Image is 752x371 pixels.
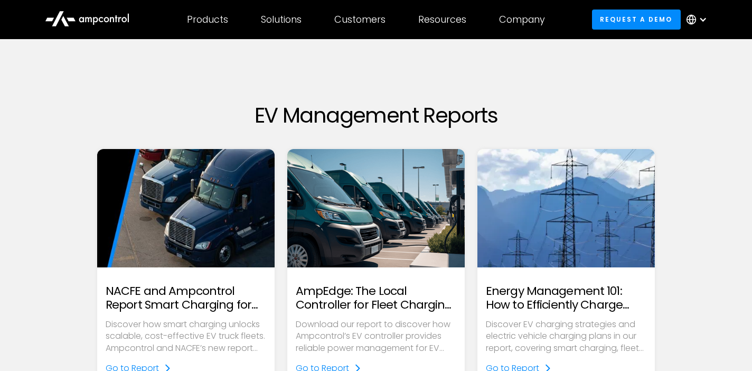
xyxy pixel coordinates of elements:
h2: NACFE and Ampcontrol Report Smart Charging for Electric Truck Depots [106,284,266,312]
div: Resources [418,14,466,25]
p: Download our report to discover how Ampcontrol’s EV controller provides reliable power management... [296,319,456,354]
div: Company [499,14,545,25]
h2: Energy Management 101: How to Efficiently Charge Electric Fleets [486,284,646,312]
div: Products [187,14,228,25]
div: Customers [334,14,386,25]
a: Request a demo [592,10,681,29]
h2: AmpEdge: The Local Controller for Fleet Charging Sites Report [296,284,456,312]
p: Discover EV charging strategies and electric vehicle charging plans in our report, covering smart... [486,319,646,354]
div: Solutions [261,14,302,25]
p: Discover how smart charging unlocks scalable, cost-effective EV truck fleets. Ampcontrol and NACF... [106,319,266,354]
h1: EV Management Reports [97,103,655,128]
